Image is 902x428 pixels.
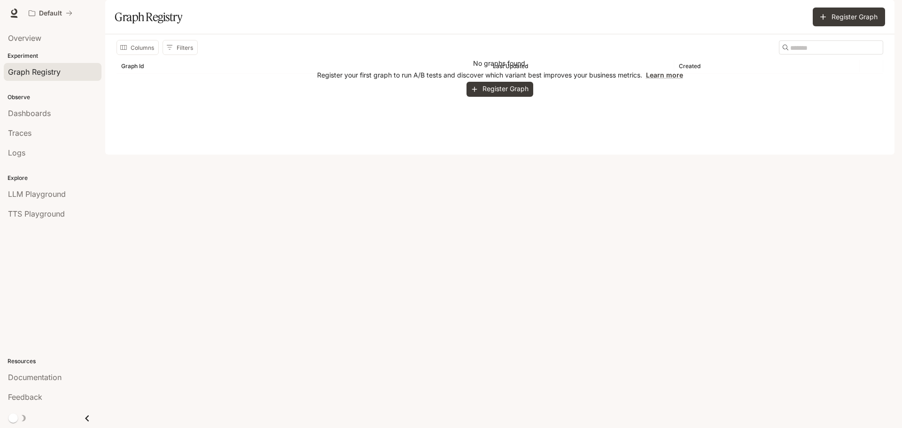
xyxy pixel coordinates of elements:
[115,8,182,26] h1: Graph Registry
[117,40,159,55] button: Select columns
[24,4,77,23] button: All workspaces
[39,9,62,17] p: Default
[646,71,683,79] a: Learn more
[679,62,700,70] div: Created
[473,59,527,68] p: No graphs found.
[163,40,198,55] button: Show filters
[813,8,885,26] button: Register Graph
[467,82,533,97] button: Register Graph
[317,70,683,80] p: Register your first graph to run A/B tests and discover which variant best improves your business...
[121,62,144,70] div: Graph Id
[779,40,883,54] div: Search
